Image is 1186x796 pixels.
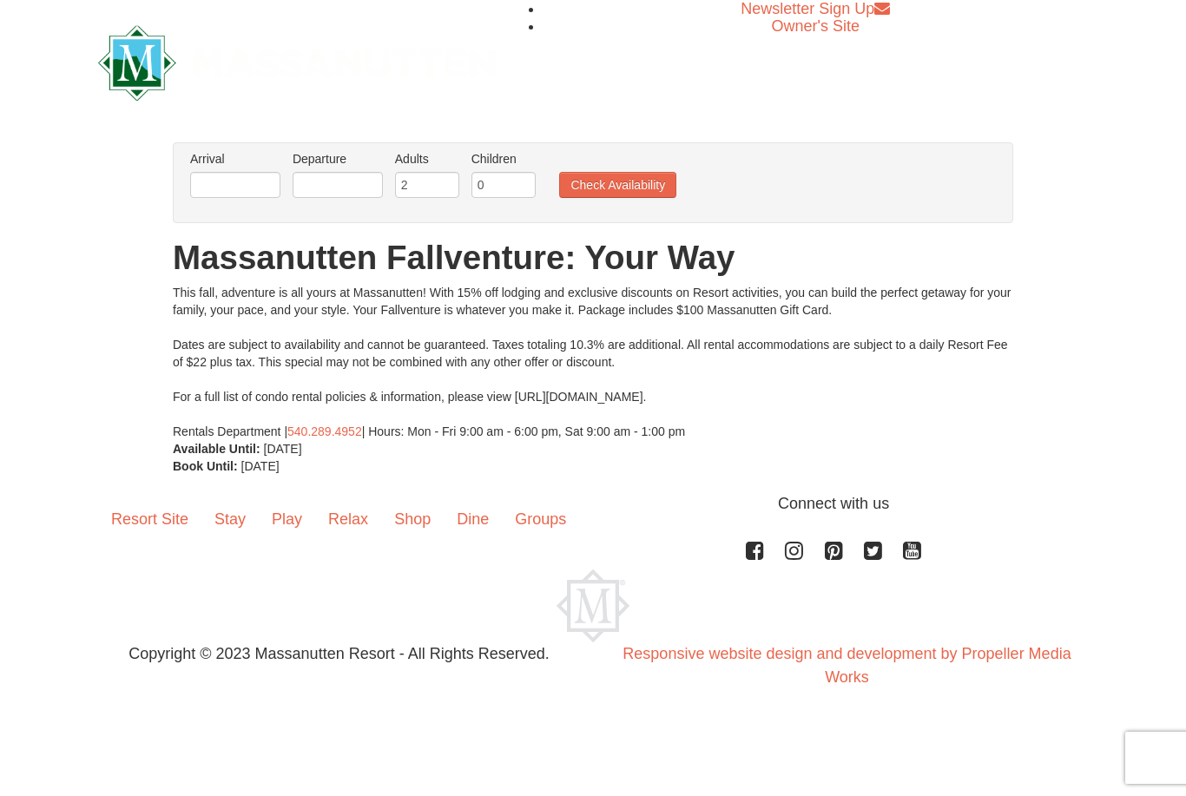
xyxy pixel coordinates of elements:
a: Groups [502,492,579,546]
div: This fall, adventure is all yours at Massanutten! With 15% off lodging and exclusive discounts on... [173,284,1013,440]
h1: Massanutten Fallventure: Your Way [173,240,1013,275]
strong: Book Until: [173,459,238,473]
img: Massanutten Resort Logo [557,569,629,642]
a: Resort Site [98,492,201,546]
p: Copyright © 2023 Massanutten Resort - All Rights Reserved. [85,642,593,666]
a: Massanutten Resort [98,40,496,81]
label: Arrival [190,150,280,168]
label: Adults [395,150,459,168]
button: Check Availability [559,172,676,198]
a: Dine [444,492,502,546]
span: [DATE] [241,459,280,473]
a: Owner's Site [772,17,860,35]
a: Relax [315,492,381,546]
label: Departure [293,150,383,168]
img: Massanutten Resort Logo [98,25,496,101]
strong: Available Until: [173,442,260,456]
p: Connect with us [98,492,1088,516]
label: Children [471,150,536,168]
a: Shop [381,492,444,546]
a: Stay [201,492,259,546]
span: [DATE] [264,442,302,456]
a: 540.289.4952 [287,424,362,438]
a: Play [259,492,315,546]
a: Responsive website design and development by Propeller Media Works [623,645,1071,686]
